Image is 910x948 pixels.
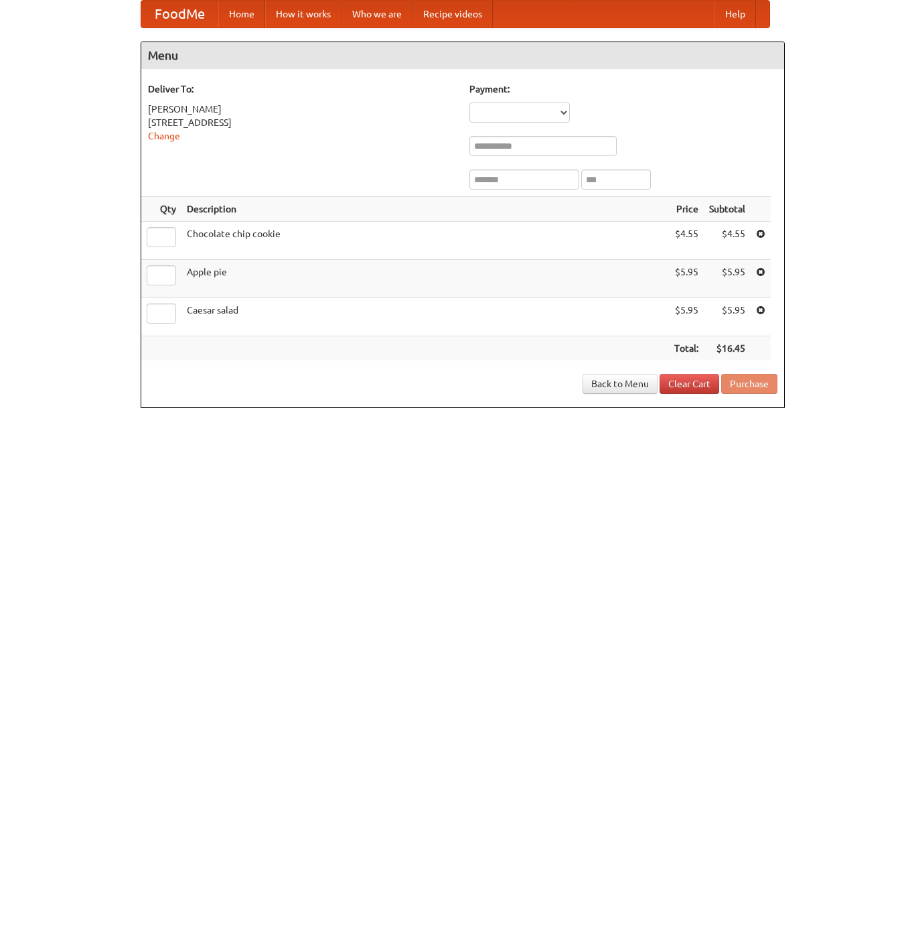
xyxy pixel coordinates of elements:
[141,42,784,69] h4: Menu
[704,298,751,336] td: $5.95
[148,116,456,129] div: [STREET_ADDRESS]
[669,222,704,260] td: $4.55
[181,222,669,260] td: Chocolate chip cookie
[141,197,181,222] th: Qty
[141,1,218,27] a: FoodMe
[704,336,751,361] th: $16.45
[721,374,777,394] button: Purchase
[148,82,456,96] h5: Deliver To:
[265,1,342,27] a: How it works
[181,197,669,222] th: Description
[148,131,180,141] a: Change
[669,336,704,361] th: Total:
[704,222,751,260] td: $4.55
[669,260,704,298] td: $5.95
[412,1,493,27] a: Recipe videos
[583,374,658,394] a: Back to Menu
[181,260,669,298] td: Apple pie
[469,82,777,96] h5: Payment:
[704,260,751,298] td: $5.95
[181,298,669,336] td: Caesar salad
[714,1,756,27] a: Help
[704,197,751,222] th: Subtotal
[342,1,412,27] a: Who we are
[148,103,456,116] div: [PERSON_NAME]
[218,1,265,27] a: Home
[669,298,704,336] td: $5.95
[660,374,719,394] a: Clear Cart
[669,197,704,222] th: Price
